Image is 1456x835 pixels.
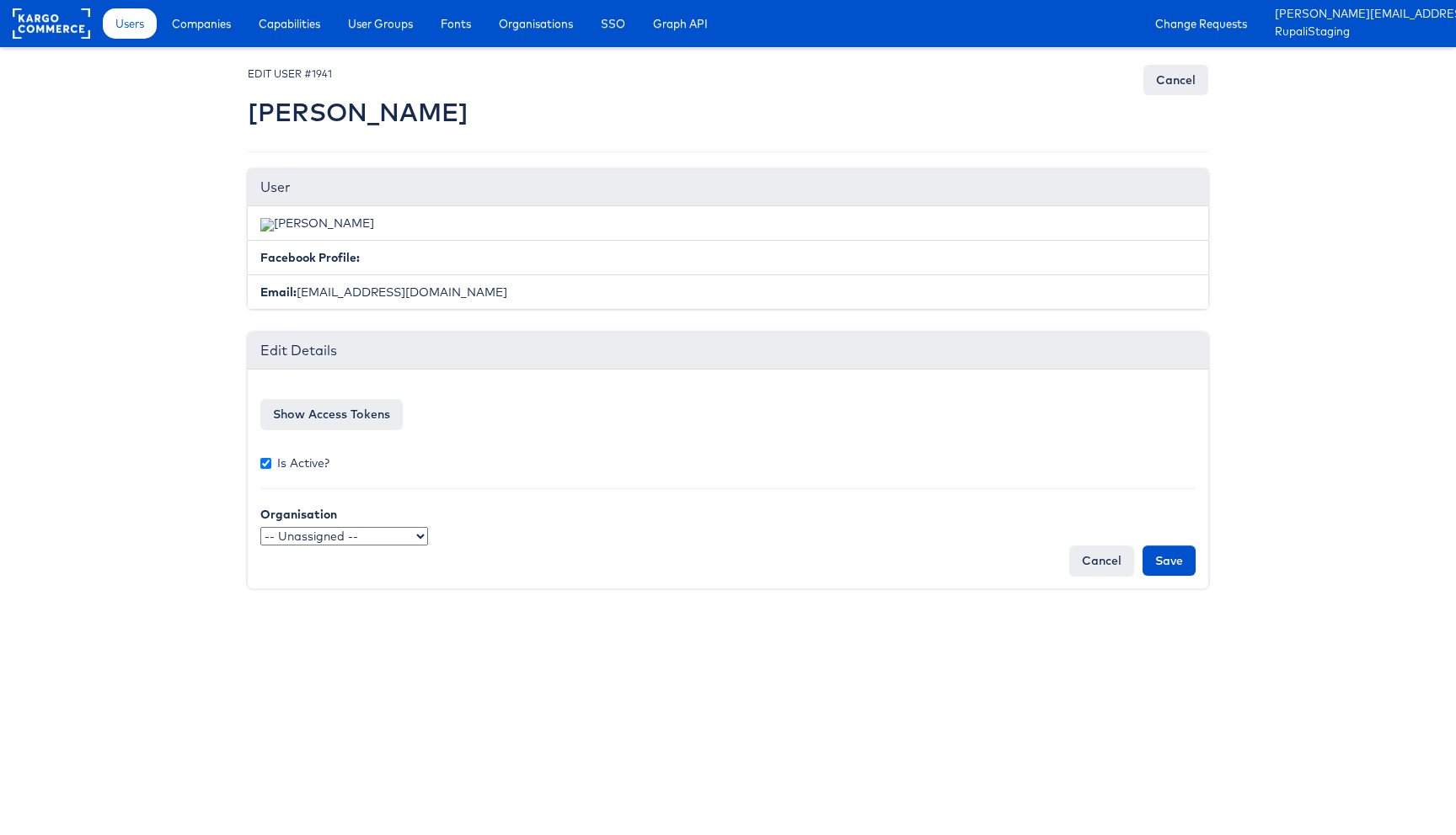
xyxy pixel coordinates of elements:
span: User Groups [348,15,413,32]
a: SSO [588,8,638,39]
small: EDIT USER #1941 [248,67,332,80]
h2: [PERSON_NAME] [248,98,468,126]
b: Email: [260,285,297,300]
li: [PERSON_NAME] [248,206,1208,241]
a: RupaliStaging [1275,24,1443,41]
span: Fonts [441,15,471,32]
a: Fonts [428,8,484,39]
a: Change Requests [1143,8,1260,39]
a: [PERSON_NAME][EMAIL_ADDRESS][PERSON_NAME][DOMAIN_NAME] [1275,6,1443,24]
img: picture [260,218,274,231]
a: Cancel [1069,545,1134,576]
span: SSO [601,15,625,32]
input: Save [1143,545,1196,576]
input: Is Active? [260,458,271,469]
a: Organisations [486,8,586,39]
li: [EMAIL_ADDRESS][DOMAIN_NAME] [248,274,1208,309]
a: User Groups [335,8,426,39]
span: Companies [172,15,231,32]
button: Show Access Tokens [260,399,403,429]
label: Is Active? [260,455,329,471]
a: Companies [159,8,244,39]
span: Capabilities [259,15,320,32]
div: Edit Details [248,332,1208,370]
span: Users [115,15,144,32]
label: Organisation [260,506,337,523]
a: Cancel [1143,65,1208,95]
span: Organisations [499,15,573,32]
a: Graph API [640,8,720,39]
b: Facebook Profile: [260,250,360,265]
a: Capabilities [246,8,333,39]
a: Users [103,8,157,39]
div: User [248,169,1208,206]
span: Graph API [653,15,708,32]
